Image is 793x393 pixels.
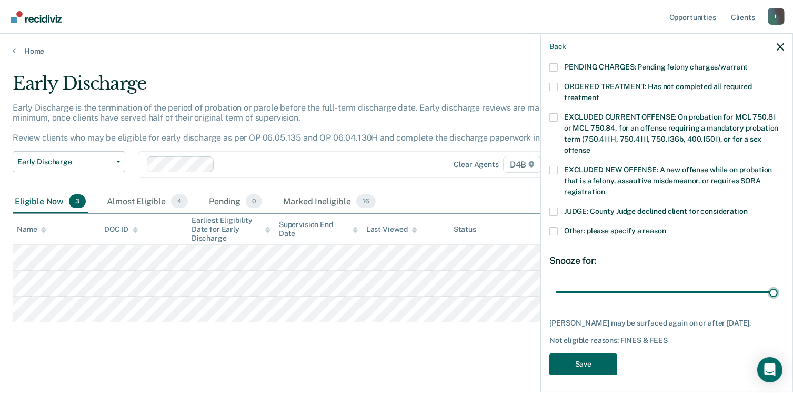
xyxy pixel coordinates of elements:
div: Supervision End Date [279,220,358,238]
span: 16 [356,194,376,208]
span: 3 [69,194,86,208]
div: Clear agents [454,160,499,169]
div: Earliest Eligibility Date for Early Discharge [192,216,270,242]
div: Not eligible reasons: FINES & FEES [549,336,784,345]
div: DOC ID [104,225,138,234]
div: Pending [207,190,264,213]
span: EXCLUDED CURRENT OFFENSE: On probation for MCL 750.81 or MCL 750.84, for an offense requiring a m... [564,113,778,154]
button: Profile dropdown button [768,8,785,25]
div: Status [454,225,476,234]
button: Save [549,353,617,375]
a: Home [13,46,780,56]
div: Snooze for: [549,255,784,267]
div: Eligible Now [13,190,88,213]
div: Open Intercom Messenger [757,357,782,382]
div: Early Discharge [13,73,607,103]
span: Other: please specify a reason [564,227,666,235]
img: Recidiviz [11,11,62,23]
div: Almost Eligible [105,190,190,213]
span: JUDGE: County Judge declined client for consideration [564,207,748,215]
span: 0 [246,194,262,208]
span: 4 [171,194,188,208]
div: Marked Ineligible [281,190,377,213]
span: PENDING CHARGES: Pending felony charges/warrant [564,63,748,71]
span: ORDERED TREATMENT: Has not completed all required treatment [564,82,752,102]
div: Last Viewed [366,225,417,234]
span: D4B [503,156,541,173]
p: Early Discharge is the termination of the period of probation or parole before the full-term disc... [13,103,578,143]
div: L [768,8,785,25]
span: Early Discharge [17,158,112,166]
button: Back [549,42,566,51]
div: Name [17,225,46,234]
span: EXCLUDED NEW OFFENSE: A new offense while on probation that is a felony, assaultive misdemeanor, ... [564,165,772,196]
div: [PERSON_NAME] may be surfaced again on or after [DATE]. [549,319,784,328]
